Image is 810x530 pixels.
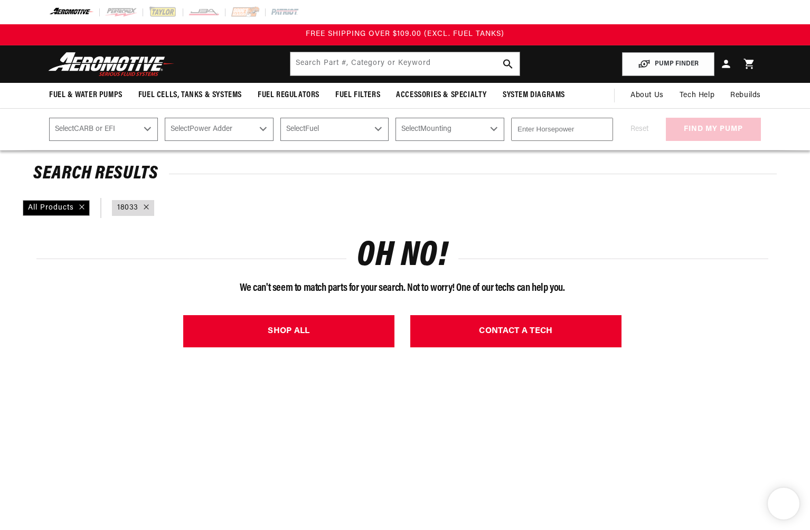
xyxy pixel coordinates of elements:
summary: Fuel Regulators [250,83,327,108]
a: CONTACT A TECH [410,315,621,347]
span: System Diagrams [503,90,565,101]
select: CARB or EFI [49,118,158,141]
a: About Us [623,83,672,108]
p: We can't seem to match parts for your search. Not to worry! One of our techs can help you. [36,280,768,297]
summary: Tech Help [672,83,722,108]
button: search button [496,52,520,75]
summary: Fuel Cells, Tanks & Systems [130,83,250,108]
summary: Fuel Filters [327,83,388,108]
span: Fuel Regulators [258,90,319,101]
input: Enter Horsepower [511,118,613,141]
summary: System Diagrams [495,83,573,108]
summary: Accessories & Specialty [388,83,495,108]
span: Fuel Cells, Tanks & Systems [138,90,242,101]
span: FREE SHIPPING OVER $109.00 (EXCL. FUEL TANKS) [306,30,504,38]
img: Aeromotive [45,52,177,77]
select: Fuel [280,118,389,141]
span: Fuel Filters [335,90,380,101]
span: Tech Help [680,90,714,101]
input: Search by Part Number, Category or Keyword [290,52,520,75]
select: Mounting [395,118,504,141]
select: Power Adder [165,118,274,141]
a: SHOP ALL [183,315,394,347]
span: About Us [630,91,664,99]
a: 18033 [117,202,138,214]
span: Fuel & Water Pumps [49,90,123,101]
div: All Products [23,200,90,216]
summary: Fuel & Water Pumps [41,83,130,108]
h1: OH NO! [357,241,447,272]
summary: Rebuilds [722,83,769,108]
span: Accessories & Specialty [396,90,487,101]
button: PUMP FINDER [622,52,714,76]
span: Rebuilds [730,90,761,101]
h2: Search Results [33,166,777,183]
